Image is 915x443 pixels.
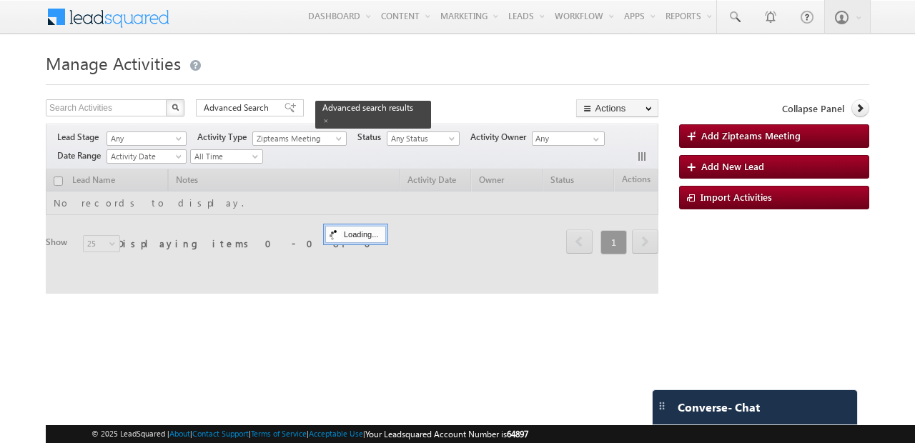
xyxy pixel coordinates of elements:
[701,160,764,172] span: Add New Lead
[656,400,668,412] img: carter-drag
[701,191,772,203] span: Import Activities
[57,131,104,144] span: Lead Stage
[357,131,387,144] span: Status
[325,226,386,243] div: Loading...
[252,131,347,146] a: Zipteams Meeting
[197,131,252,144] span: Activity Type
[322,102,413,113] span: Advanced search results
[107,132,182,145] span: Any
[387,132,455,145] span: Any Status
[701,129,801,141] span: Add Zipteams Meeting
[365,429,528,439] span: Your Leadsquared Account Number is
[576,99,658,117] button: Actions
[585,132,603,146] a: Show All Items
[251,429,307,438] a: Terms of Service
[532,131,605,146] input: Type to Search
[253,132,340,145] span: Zipteams Meeting
[91,427,528,441] span: © 2025 LeadSquared | | | | |
[46,51,181,74] span: Manage Activities
[192,429,249,438] a: Contact Support
[191,150,259,163] span: All Time
[107,150,182,163] span: Activity Date
[190,149,263,164] a: All Time
[172,104,179,111] img: Search
[169,429,190,438] a: About
[57,149,107,162] span: Date Range
[507,429,528,439] span: 64897
[387,131,460,146] a: Any Status
[107,149,187,164] a: Activity Date
[309,429,363,438] a: Acceptable Use
[782,102,844,115] span: Collapse Panel
[678,401,760,414] span: Converse - Chat
[107,131,187,146] a: Any
[204,101,273,114] span: Advanced Search
[470,131,532,144] span: Activity Owner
